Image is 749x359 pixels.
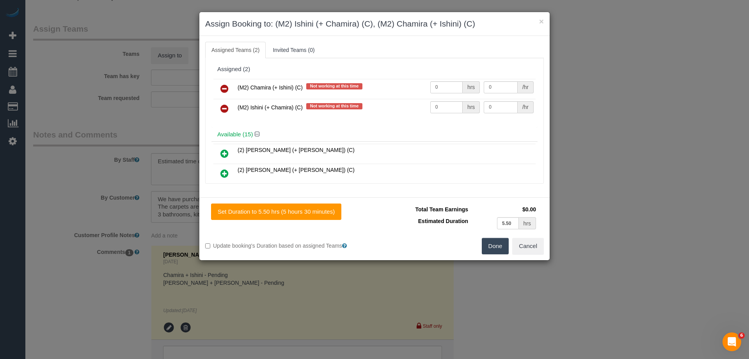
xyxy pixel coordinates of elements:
h3: Assign Booking to: (M2) Ishini (+ Chamira) (C), (M2) Chamira (+ Ishini) (C) [205,18,544,30]
h4: Available (15) [217,131,532,138]
button: Set Duration to 5.50 hrs (5 hours 30 minutes) [211,204,341,220]
div: Assigned (2) [217,66,532,73]
span: Estimated Duration [418,218,468,224]
div: /hr [518,81,534,93]
span: (2) [PERSON_NAME] (+ [PERSON_NAME]) (C) [238,147,355,153]
span: (M2) Ishini (+ Chamira) (C) [238,104,303,111]
iframe: Intercom live chat [722,332,741,351]
td: $0.00 [470,204,538,215]
button: Cancel [512,238,544,254]
a: Invited Teams (0) [266,42,321,58]
div: hrs [463,101,480,113]
label: Update booking's Duration based on assigned Teams [205,242,369,250]
div: /hr [518,101,534,113]
span: 6 [738,332,745,339]
span: Not working at this time [306,83,363,89]
td: Total Team Earnings [380,204,470,215]
span: (M2) Chamira (+ Ishini) (C) [238,84,303,91]
div: hrs [463,81,480,93]
input: Update booking's Duration based on assigned Teams [205,243,210,248]
span: (2) [PERSON_NAME] (+ [PERSON_NAME]) (C) [238,167,355,173]
a: Assigned Teams (2) [205,42,266,58]
button: Done [482,238,509,254]
div: hrs [519,217,536,229]
span: Not working at this time [306,103,363,109]
button: × [539,17,544,25]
